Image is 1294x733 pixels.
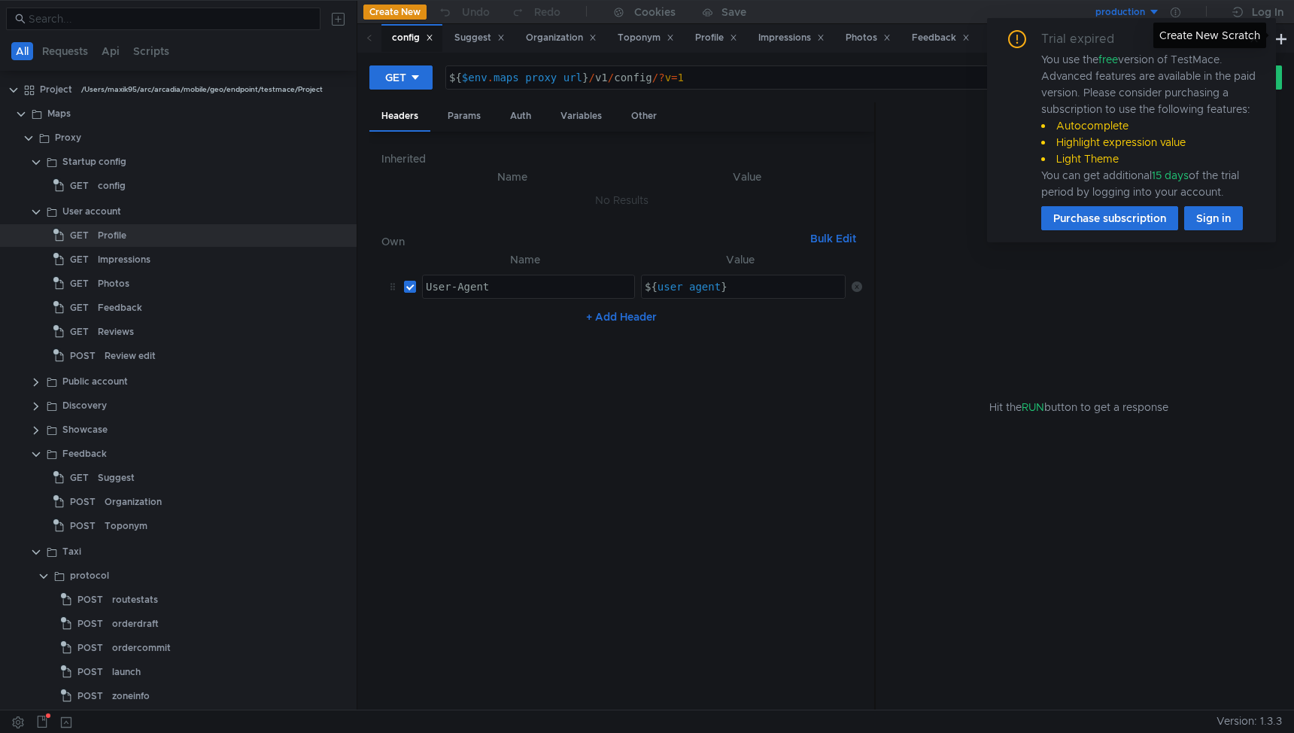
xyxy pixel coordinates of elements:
[580,308,663,326] button: + Add Header
[81,78,323,101] div: /Users/maxik95/arc/arcadia/mobile/geo/endpoint/testmace/Project
[112,637,171,659] div: ordercommit
[112,613,159,635] div: orderdraft
[369,65,433,90] button: GET
[634,3,676,21] div: Cookies
[695,30,737,46] div: Profile
[77,709,103,731] span: POST
[62,151,126,173] div: Startup config
[40,78,72,101] div: Project
[363,5,427,20] button: Create New
[105,515,147,537] div: Toponym
[1153,23,1266,48] div: Create New Scratch
[619,102,669,130] div: Other
[500,1,571,23] button: Redo
[989,399,1168,415] span: Hit the button to get a response
[1152,169,1189,182] span: 15 days
[1252,3,1283,21] div: Log In
[1041,206,1178,230] button: Purchase subscription
[98,272,129,295] div: Photos
[1041,151,1258,167] li: Light Theme
[98,175,126,197] div: config
[98,467,135,489] div: Suggest
[1098,53,1118,66] span: free
[62,200,121,223] div: User account
[112,685,150,707] div: zoneinfo
[70,515,96,537] span: POST
[129,42,174,60] button: Scripts
[77,661,103,683] span: POST
[77,637,103,659] span: POST
[11,42,33,60] button: All
[385,69,406,86] div: GET
[77,685,103,707] span: POST
[1184,206,1243,230] button: Sign in
[112,709,166,731] div: nearestzone
[77,589,103,611] span: POST
[1217,710,1282,732] span: Version: 1.3.3
[47,102,71,125] div: Maps
[618,30,674,46] div: Toponym
[105,491,162,513] div: Organization
[70,491,96,513] span: POST
[912,30,970,46] div: Feedback
[62,394,107,417] div: Discovery
[498,102,543,130] div: Auth
[548,102,614,130] div: Variables
[436,102,493,130] div: Params
[98,297,142,319] div: Feedback
[1095,5,1145,20] div: production
[534,3,560,21] div: Redo
[1041,134,1258,151] li: Highlight expression value
[70,248,89,271] span: GET
[62,443,107,465] div: Feedback
[721,7,746,17] div: Save
[381,233,804,251] h6: Own
[632,168,862,186] th: Value
[462,3,490,21] div: Undo
[804,230,862,248] button: Bulk Edit
[29,11,311,27] input: Search...
[454,30,505,46] div: Suggest
[70,345,96,367] span: POST
[55,126,81,149] div: Proxy
[70,175,89,197] span: GET
[70,467,89,489] span: GET
[77,613,103,635] span: POST
[97,42,124,60] button: Api
[1041,51,1258,200] div: You use the version of TestMace. Advanced features are available in the paid version. Please cons...
[416,251,635,269] th: Name
[70,272,89,295] span: GET
[70,564,109,587] div: protocol
[393,168,632,186] th: Name
[105,345,156,367] div: Review edit
[62,370,128,393] div: Public account
[70,321,89,343] span: GET
[1041,30,1132,48] div: Trial expired
[758,30,825,46] div: Impressions
[112,661,141,683] div: launch
[1041,117,1258,134] li: Autocomplete
[427,1,500,23] button: Undo
[62,418,108,441] div: Showcase
[381,150,862,168] h6: Inherited
[1041,167,1258,200] div: You can get additional of the trial period by logging into your account.
[62,540,81,563] div: Taxi
[98,321,134,343] div: Reviews
[70,297,89,319] span: GET
[1022,400,1044,414] span: RUN
[392,30,433,46] div: config
[369,102,430,132] div: Headers
[38,42,93,60] button: Requests
[526,30,597,46] div: Organization
[846,30,891,46] div: Photos
[635,251,846,269] th: Value
[595,193,649,207] nz-embed-empty: No Results
[112,589,158,611] div: routestats
[98,224,126,247] div: Profile
[70,224,89,247] span: GET
[98,248,150,271] div: Impressions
